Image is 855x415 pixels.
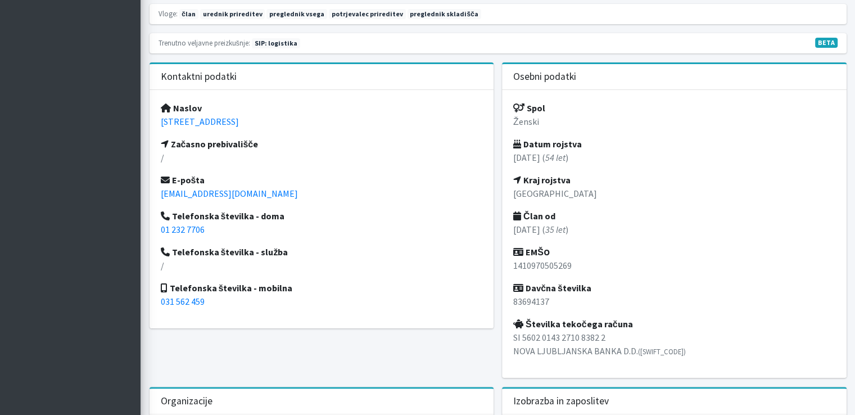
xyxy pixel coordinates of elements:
strong: Številka tekočega računa [513,318,632,330]
p: [DATE] ( ) [513,151,835,164]
h3: Kontaktni podatki [161,71,237,83]
h3: Osebni podatki [513,71,576,83]
small: Trenutno veljavne preizkušnje: [159,38,250,47]
strong: Kraj rojstva [513,174,571,186]
small: Vloge: [159,9,178,18]
p: 83694137 [513,295,835,308]
span: preglednik skladišča [408,9,481,19]
a: 01 232 7706 [161,224,205,235]
strong: Telefonska številka - služba [161,246,288,258]
strong: Datum rojstva [513,138,582,150]
strong: E-pošta [161,174,205,186]
p: Ženski [513,115,835,128]
a: 031 562 459 [161,296,205,307]
em: 35 let [545,224,566,235]
small: ([SWIFT_CODE]) [638,347,686,356]
h3: Izobrazba in zaposlitev [513,395,609,407]
span: V fazi razvoja [815,38,838,48]
strong: Davčna številka [513,282,591,294]
em: 54 let [545,152,566,163]
h3: Organizacije [161,395,212,407]
strong: Začasno prebivališče [161,138,259,150]
strong: Naslov [161,102,202,114]
p: [DATE] ( ) [513,223,835,236]
span: urednik prireditev [200,9,265,19]
span: potrjevalec prireditev [329,9,406,19]
strong: EMŠO [513,246,550,258]
strong: Spol [513,102,545,114]
span: preglednik vsega [266,9,327,19]
p: SI 5602 0143 2710 8382 2 NOVA LJUBLJANSKA BANKA D.D. [513,331,835,358]
strong: Telefonska številka - doma [161,210,285,222]
p: [GEOGRAPHIC_DATA] [513,187,835,200]
p: / [161,259,483,272]
a: [EMAIL_ADDRESS][DOMAIN_NAME] [161,188,298,199]
span: Naslednja preizkušnja: jesen 2026 [252,38,300,48]
p: / [161,151,483,164]
span: član [179,9,198,19]
p: 1410970505269 [513,259,835,272]
a: [STREET_ADDRESS] [161,116,239,127]
strong: Član od [513,210,555,222]
strong: Telefonska številka - mobilna [161,282,293,294]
